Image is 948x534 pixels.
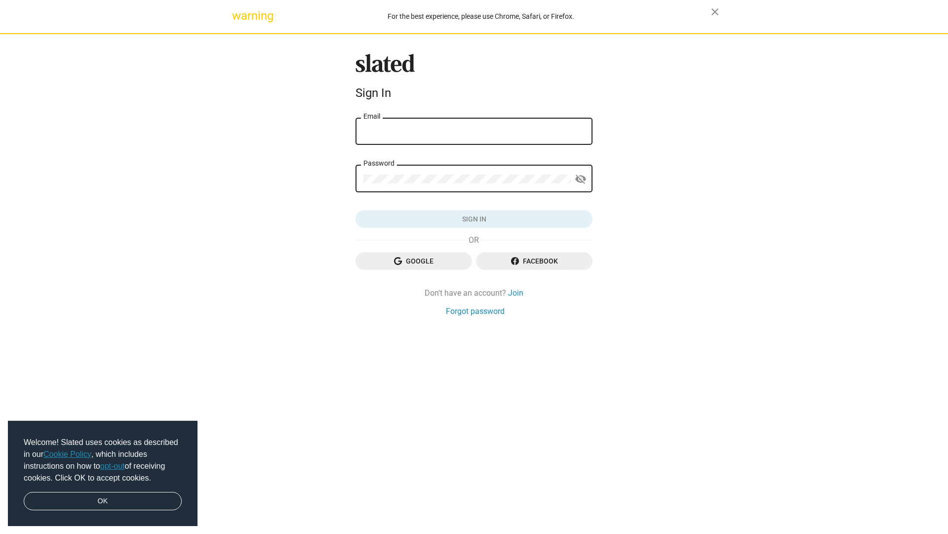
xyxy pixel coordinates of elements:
a: Cookie Policy [43,450,91,458]
div: Don't have an account? [355,288,592,298]
div: For the best experience, please use Chrome, Safari, or Firefox. [251,10,711,23]
a: Join [508,288,523,298]
div: Sign In [355,86,592,100]
button: Google [355,252,472,270]
button: Facebook [476,252,592,270]
span: Welcome! Slated uses cookies as described in our , which includes instructions on how to of recei... [24,437,182,484]
div: cookieconsent [8,421,197,527]
span: Facebook [484,252,585,270]
span: Google [363,252,464,270]
button: Show password [571,170,591,189]
mat-icon: close [709,6,721,18]
a: Forgot password [446,306,505,316]
a: dismiss cookie message [24,492,182,511]
mat-icon: visibility_off [575,172,587,187]
mat-icon: warning [232,10,244,22]
a: opt-out [100,462,125,470]
sl-branding: Sign In [355,54,592,104]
